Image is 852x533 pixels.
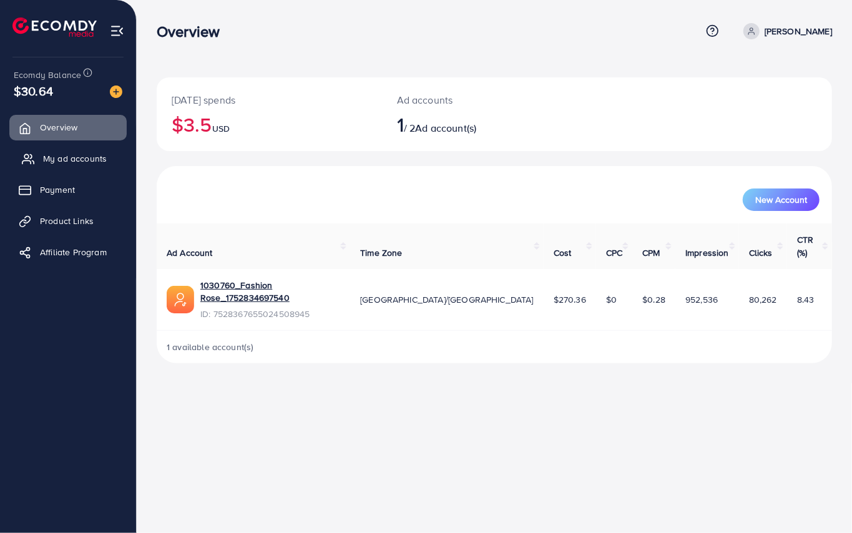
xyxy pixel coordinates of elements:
[200,308,340,320] span: ID: 7528367655024508945
[12,17,97,37] img: logo
[397,92,536,107] p: Ad accounts
[40,183,75,196] span: Payment
[9,208,127,233] a: Product Links
[642,293,665,306] span: $0.28
[157,22,230,41] h3: Overview
[755,195,807,204] span: New Account
[554,293,586,306] span: $270.36
[738,23,832,39] a: [PERSON_NAME]
[212,122,230,135] span: USD
[797,233,813,258] span: CTR (%)
[360,293,534,306] span: [GEOGRAPHIC_DATA]/[GEOGRAPHIC_DATA]
[9,177,127,202] a: Payment
[110,24,124,38] img: menu
[397,110,404,139] span: 1
[749,247,773,259] span: Clicks
[9,240,127,265] a: Affiliate Program
[43,152,107,165] span: My ad accounts
[360,247,402,259] span: Time Zone
[554,247,572,259] span: Cost
[799,477,843,524] iframe: Chat
[167,341,254,353] span: 1 available account(s)
[743,188,820,211] button: New Account
[14,69,81,81] span: Ecomdy Balance
[415,121,476,135] span: Ad account(s)
[167,247,213,259] span: Ad Account
[642,247,660,259] span: CPM
[172,112,367,136] h2: $3.5
[685,247,729,259] span: Impression
[397,112,536,136] h2: / 2
[14,82,53,100] span: $30.64
[200,279,340,305] a: 1030760_Fashion Rose_1752834697540
[765,24,832,39] p: [PERSON_NAME]
[40,121,77,134] span: Overview
[40,246,107,258] span: Affiliate Program
[167,286,194,313] img: ic-ads-acc.e4c84228.svg
[110,86,122,98] img: image
[749,293,777,306] span: 80,262
[9,146,127,171] a: My ad accounts
[606,247,622,259] span: CPC
[685,293,718,306] span: 952,536
[9,115,127,140] a: Overview
[606,293,617,306] span: $0
[40,215,94,227] span: Product Links
[172,92,367,107] p: [DATE] spends
[797,293,815,306] span: 8.43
